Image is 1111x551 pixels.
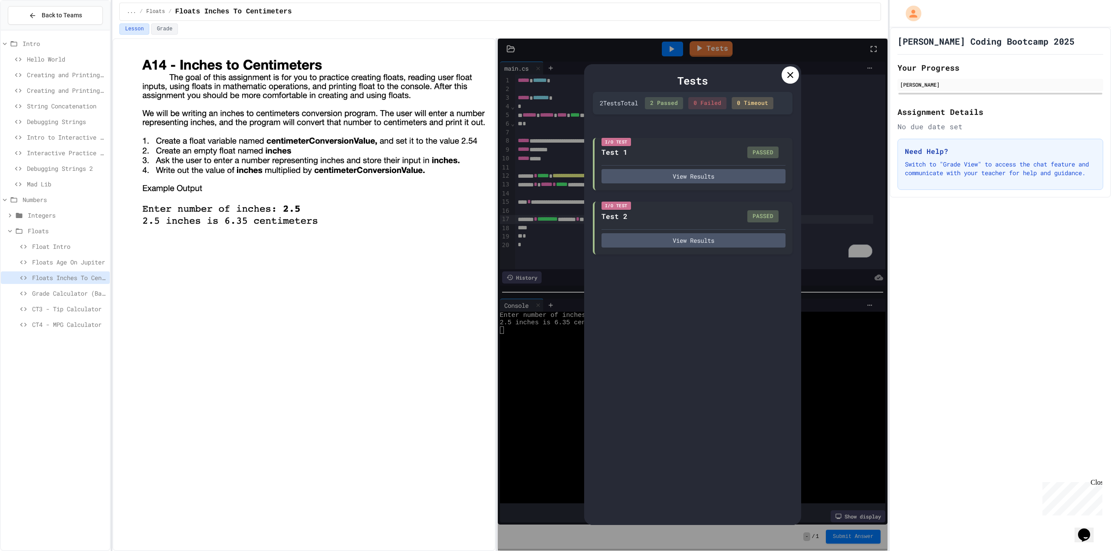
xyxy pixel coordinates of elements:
[1075,516,1102,542] iframe: chat widget
[897,3,924,23] div: My Account
[27,117,106,126] span: Debugging Strings
[127,8,136,15] span: ...
[3,3,60,55] div: Chat with us now!Close
[897,62,1103,74] h2: Your Progress
[602,211,628,222] div: Test 2
[593,73,792,88] div: Tests
[140,8,143,15] span: /
[900,81,1101,88] div: [PERSON_NAME]
[602,147,628,157] div: Test 1
[602,169,786,183] button: View Results
[27,55,106,64] span: Hello World
[8,6,103,25] button: Back to Teams
[27,179,106,189] span: Mad Lib
[27,148,106,157] span: Interactive Practice - Who Are You?
[168,8,171,15] span: /
[32,273,106,282] span: Floats Inches To Centimeters
[602,138,631,146] div: I/O Test
[600,98,638,108] div: 2 Test s Total
[32,304,106,313] span: CT3 - Tip Calculator
[32,289,106,298] span: Grade Calculator (Basic)
[688,97,726,109] div: 0 Failed
[28,226,106,235] span: Floats
[151,23,178,35] button: Grade
[32,320,106,329] span: CT4 - MPG Calculator
[1039,479,1102,515] iframe: chat widget
[27,70,106,79] span: Creating and Printing a String Variable
[42,11,82,20] span: Back to Teams
[897,121,1103,132] div: No due date set
[905,160,1096,177] p: Switch to "Grade View" to access the chat feature and communicate with your teacher for help and ...
[32,242,106,251] span: Float Intro
[602,202,631,210] div: I/O Test
[27,101,106,111] span: String Concatenation
[119,23,149,35] button: Lesson
[27,164,106,173] span: Debugging Strings 2
[28,211,106,220] span: Integers
[175,7,292,17] span: Floats Inches To Centimeters
[747,210,779,222] div: PASSED
[645,97,683,109] div: 2 Passed
[905,146,1096,156] h3: Need Help?
[732,97,773,109] div: 0 Timeout
[602,233,786,248] button: View Results
[747,147,779,159] div: PASSED
[27,133,106,142] span: Intro to Interactive Programs
[23,195,106,204] span: Numbers
[897,35,1075,47] h1: [PERSON_NAME] Coding Bootcamp 2025
[23,39,106,48] span: Intro
[32,258,106,267] span: Floats Age On Jupiter
[27,86,106,95] span: Creating and Printing 2+ variables
[146,8,165,15] span: Floats
[897,106,1103,118] h2: Assignment Details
